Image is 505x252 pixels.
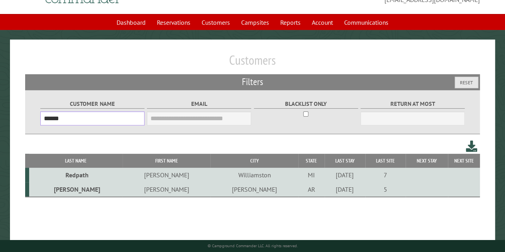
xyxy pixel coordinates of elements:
[307,15,338,30] a: Account
[326,171,364,179] div: [DATE]
[152,15,195,30] a: Reservations
[123,154,210,168] th: First Name
[210,154,298,168] th: City
[365,154,406,168] th: Last Site
[326,185,364,193] div: [DATE]
[40,99,145,109] label: Customer Name
[112,15,151,30] a: Dashboard
[254,99,358,109] label: Blacklist only
[466,139,477,154] a: Download this customer list (.csv)
[123,168,210,182] td: [PERSON_NAME]
[325,154,365,168] th: Last Stay
[210,182,298,197] td: [PERSON_NAME]
[448,154,480,168] th: Next Site
[25,74,480,89] h2: Filters
[197,15,235,30] a: Customers
[298,182,325,197] td: AR
[275,15,305,30] a: Reports
[207,243,297,248] small: © Campground Commander LLC. All rights reserved.
[406,154,448,168] th: Next Stay
[210,168,298,182] td: Williamston
[455,77,478,88] button: Reset
[360,99,465,109] label: Return at most
[236,15,274,30] a: Campsites
[25,52,480,74] h1: Customers
[29,182,123,197] td: [PERSON_NAME]
[147,99,251,109] label: Email
[123,182,210,197] td: [PERSON_NAME]
[339,15,393,30] a: Communications
[29,154,123,168] th: Last Name
[365,182,406,197] td: 5
[298,154,325,168] th: State
[298,168,325,182] td: MI
[29,168,123,182] td: Redpath
[365,168,406,182] td: 7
